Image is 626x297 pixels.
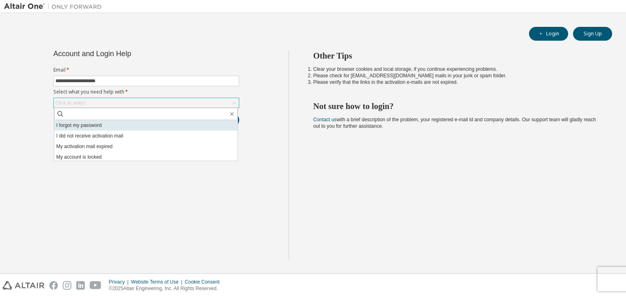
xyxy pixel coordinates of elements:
[90,281,101,290] img: youtube.svg
[53,67,239,73] label: Email
[54,98,239,108] div: Click to select
[313,101,598,111] h2: Not sure how to login?
[313,79,598,85] li: Please verify that the links in the activation e-mails are not expired.
[109,279,131,285] div: Privacy
[76,281,85,290] img: linkedin.svg
[54,120,238,131] li: I forgot my password
[53,89,239,95] label: Select what you need help with
[63,281,71,290] img: instagram.svg
[4,2,106,11] img: Altair One
[313,117,596,129] span: with a brief description of the problem, your registered e-mail id and company details. Our suppo...
[529,27,568,41] button: Login
[55,100,86,106] div: Click to select
[313,50,598,61] h2: Other Tips
[313,117,337,122] a: Contact us
[109,285,225,292] p: © 2025 Altair Engineering, Inc. All Rights Reserved.
[131,279,185,285] div: Website Terms of Use
[49,281,58,290] img: facebook.svg
[2,281,44,290] img: altair_logo.svg
[313,72,598,79] li: Please check for [EMAIL_ADDRESS][DOMAIN_NAME] mails in your junk or spam folder.
[53,50,202,57] div: Account and Login Help
[185,279,224,285] div: Cookie Consent
[573,27,612,41] button: Sign Up
[313,66,598,72] li: Clear your browser cookies and local storage, if you continue experiencing problems.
